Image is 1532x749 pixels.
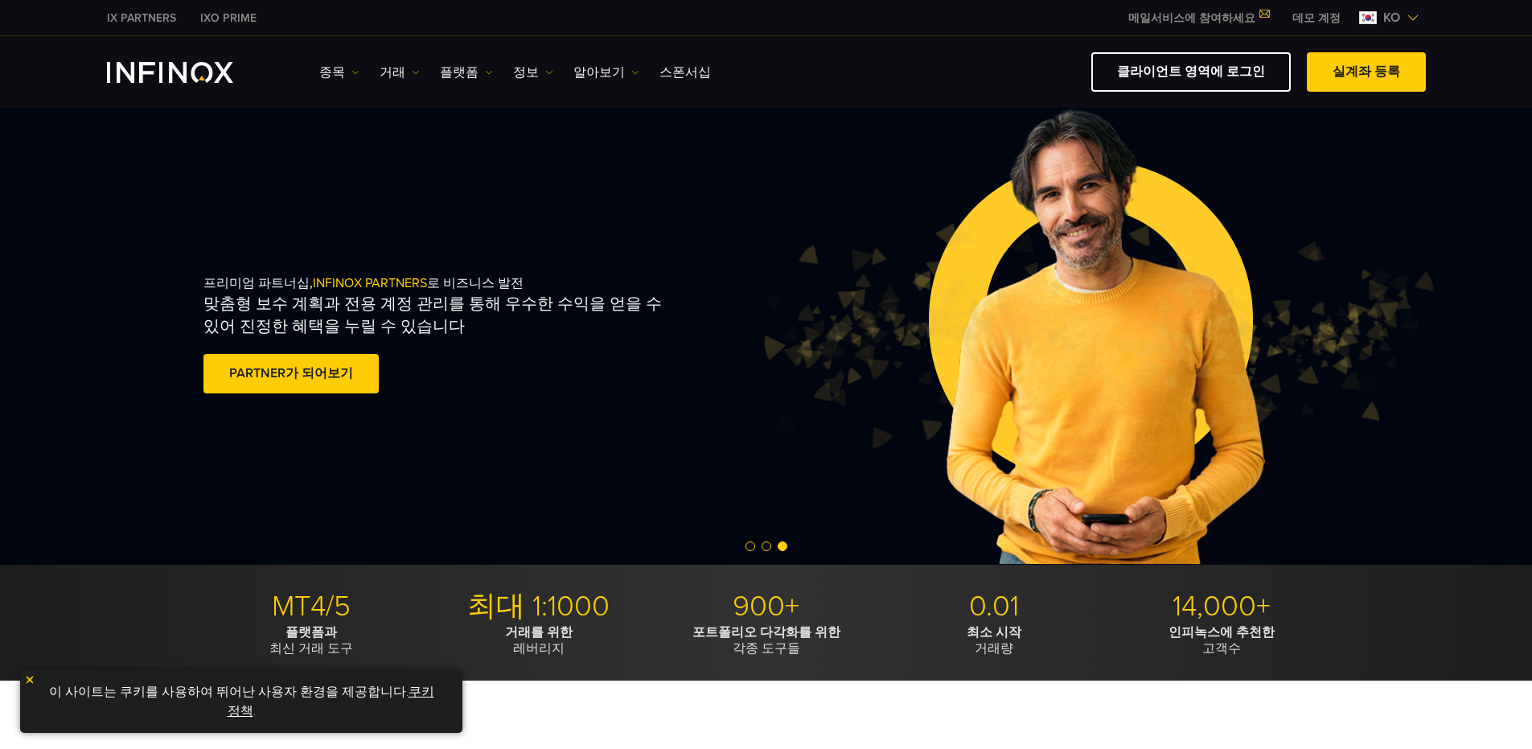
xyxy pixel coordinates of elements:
a: INFINOX Logo [107,62,271,83]
a: INFINOX [188,10,269,27]
a: INFINOX MENU [1280,10,1353,27]
strong: 거래를 위한 [505,624,573,640]
strong: 최소 시작 [967,624,1021,640]
p: 거래량 [886,624,1102,656]
p: 고객수 [1114,624,1329,656]
p: 최신 거래 도구 [203,624,419,656]
a: PARTNER가 되어보기 [203,354,379,393]
p: 맞춤형 보수 계획과 전용 계정 관리를 통해 우수한 수익을 얻을 수 있어 진정한 혜택을 누릴 수 있습니다 [203,293,681,338]
p: 이 사이트는 쿠키를 사용하여 뛰어난 사용자 환경을 제공합니다. . [28,678,454,725]
img: yellow close icon [24,674,35,685]
div: 프리미엄 파트너십, 로 비즈니스 발전 [203,249,800,423]
p: 0.01 [886,589,1102,624]
p: 900+ [659,589,874,624]
span: Go to slide 2 [762,541,771,551]
a: 정보 [513,63,553,82]
a: 메일서비스에 참여하세요 [1116,11,1280,25]
a: 종목 [319,63,359,82]
p: 14,000+ [1114,589,1329,624]
a: INFINOX [95,10,188,27]
span: Go to slide 3 [778,541,787,551]
a: 클라이언트 영역에 로그인 [1091,52,1291,92]
strong: 플랫폼과 [285,624,337,640]
a: 실계좌 등록 [1307,52,1426,92]
a: 거래 [380,63,420,82]
a: 스폰서십 [659,63,711,82]
span: Go to slide 1 [745,541,755,551]
strong: 포트폴리오 다각화를 위한 [692,624,840,640]
p: 최대 1:1000 [431,589,647,624]
p: 각종 도구들 [659,624,874,656]
a: 알아보기 [573,63,639,82]
strong: 인피녹스에 추천한 [1169,624,1275,640]
p: 레버리지 [431,624,647,656]
a: 플랫폼 [440,63,493,82]
p: MT4/5 [203,589,419,624]
span: INFINOX PARTNERS [313,275,427,291]
span: ko [1377,8,1407,27]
